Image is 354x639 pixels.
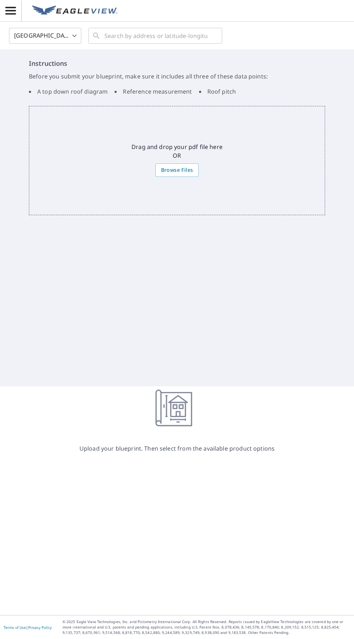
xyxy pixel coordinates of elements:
[9,26,81,46] div: [GEOGRAPHIC_DATA]
[29,87,108,96] li: A top down roof diagram
[29,59,325,68] h6: Instructions
[4,625,52,630] p: |
[29,72,325,81] p: Before you submit your blueprint, make sure it includes all three of these data points:
[32,5,117,16] img: EV Logo
[199,87,236,96] li: Roof pitch
[131,142,223,160] p: Drag and drop your pdf file here OR
[155,163,199,177] label: Browse Files
[4,625,26,630] a: Terms of Use
[104,26,207,46] input: Search by address or latitude-longitude
[28,1,122,21] a: EV Logo
[62,619,350,635] p: © 2025 Eagle View Technologies, Inc. and Pictometry International Corp. All Rights Reserved. Repo...
[161,166,193,175] span: Browse Files
[115,87,192,96] li: Reference measurement
[28,625,52,630] a: Privacy Policy
[79,444,275,453] p: Upload your blueprint. Then select from the available product options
